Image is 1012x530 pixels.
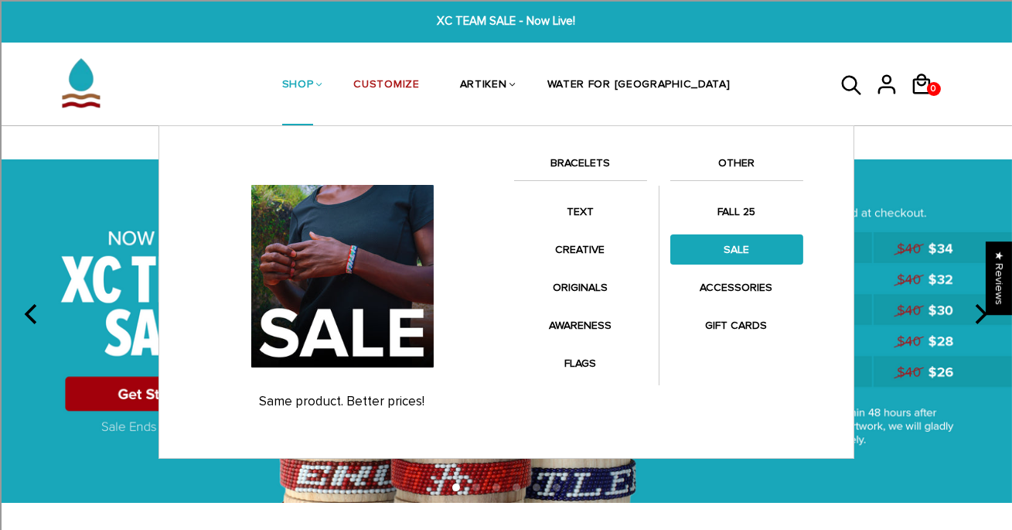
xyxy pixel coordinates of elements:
[910,101,945,103] a: 0
[670,197,803,227] a: FALL 25
[670,272,803,303] a: ACCESSORIES
[514,310,647,340] a: AWARENESS
[928,78,940,100] span: 0
[986,241,1012,315] div: Click to open Judge.me floating reviews tab
[514,154,647,180] a: BRACELETS
[670,310,803,340] a: GIFT CARDS
[6,6,1006,20] div: Sort A > Z
[547,45,731,127] a: WATER FOR [GEOGRAPHIC_DATA]
[514,348,647,378] a: FLAGS
[670,154,803,180] a: OTHER
[514,197,647,227] a: TEXT
[670,234,803,265] a: SALE
[514,272,647,303] a: ORIGINALS
[6,104,1006,118] div: Move To ...
[353,45,419,127] a: CUSTOMIZE
[6,20,1006,34] div: Sort New > Old
[514,234,647,265] a: CREATIVE
[6,90,1006,104] div: Rename
[6,48,1006,62] div: Delete
[313,12,700,30] span: XC TEAM SALE - Now Live!
[6,76,1006,90] div: Sign out
[6,34,1006,48] div: Move To ...
[186,394,499,409] p: Same product. Better prices!
[6,62,1006,76] div: Options
[460,45,507,127] a: ARTIKEN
